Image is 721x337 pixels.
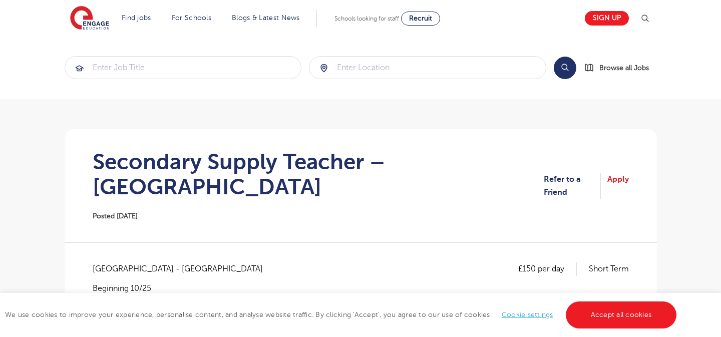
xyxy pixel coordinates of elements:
[93,212,138,220] span: Posted [DATE]
[607,173,629,199] a: Apply
[518,262,577,275] p: £150 per day
[401,12,440,26] a: Recruit
[5,311,679,318] span: We use cookies to improve your experience, personalise content, and analyse website traffic. By c...
[589,262,629,275] p: Short Term
[65,57,301,79] input: Submit
[70,6,109,31] img: Engage Education
[409,15,432,22] span: Recruit
[334,15,399,22] span: Schools looking for staff
[584,62,657,74] a: Browse all Jobs
[566,301,677,328] a: Accept all cookies
[122,14,151,22] a: Find jobs
[93,149,544,199] h1: Secondary Supply Teacher – [GEOGRAPHIC_DATA]
[93,262,273,275] span: [GEOGRAPHIC_DATA] - [GEOGRAPHIC_DATA]
[309,56,546,79] div: Submit
[599,62,649,74] span: Browse all Jobs
[93,283,273,294] p: Beginning 10/25
[65,56,302,79] div: Submit
[585,11,629,26] a: Sign up
[232,14,300,22] a: Blogs & Latest News
[502,311,553,318] a: Cookie settings
[544,173,601,199] a: Refer to a Friend
[554,57,576,79] button: Search
[172,14,211,22] a: For Schools
[309,57,546,79] input: Submit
